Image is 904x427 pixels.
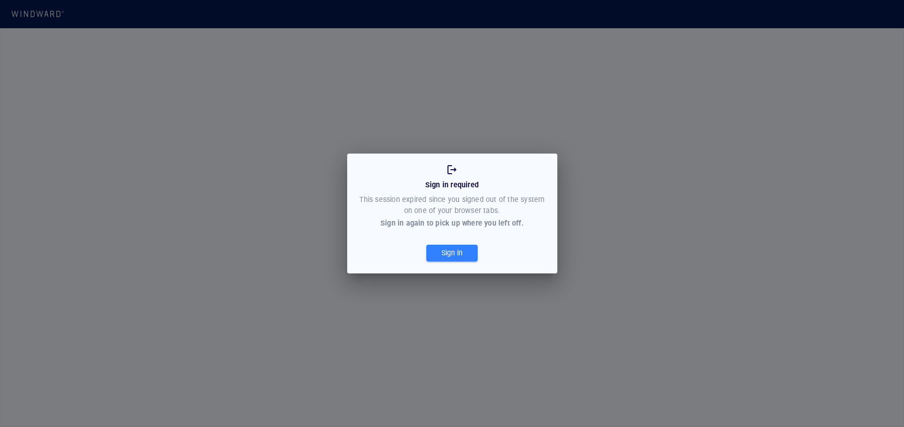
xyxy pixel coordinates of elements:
[861,382,896,419] iframe: Chat
[439,245,465,261] div: Sign in
[357,192,547,218] div: This session expired since you signed out of the system on one of your browser tabs.
[380,218,524,229] div: Sign in again to pick up where you left off.
[426,245,478,261] button: Sign in
[423,178,481,192] div: Sign in required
